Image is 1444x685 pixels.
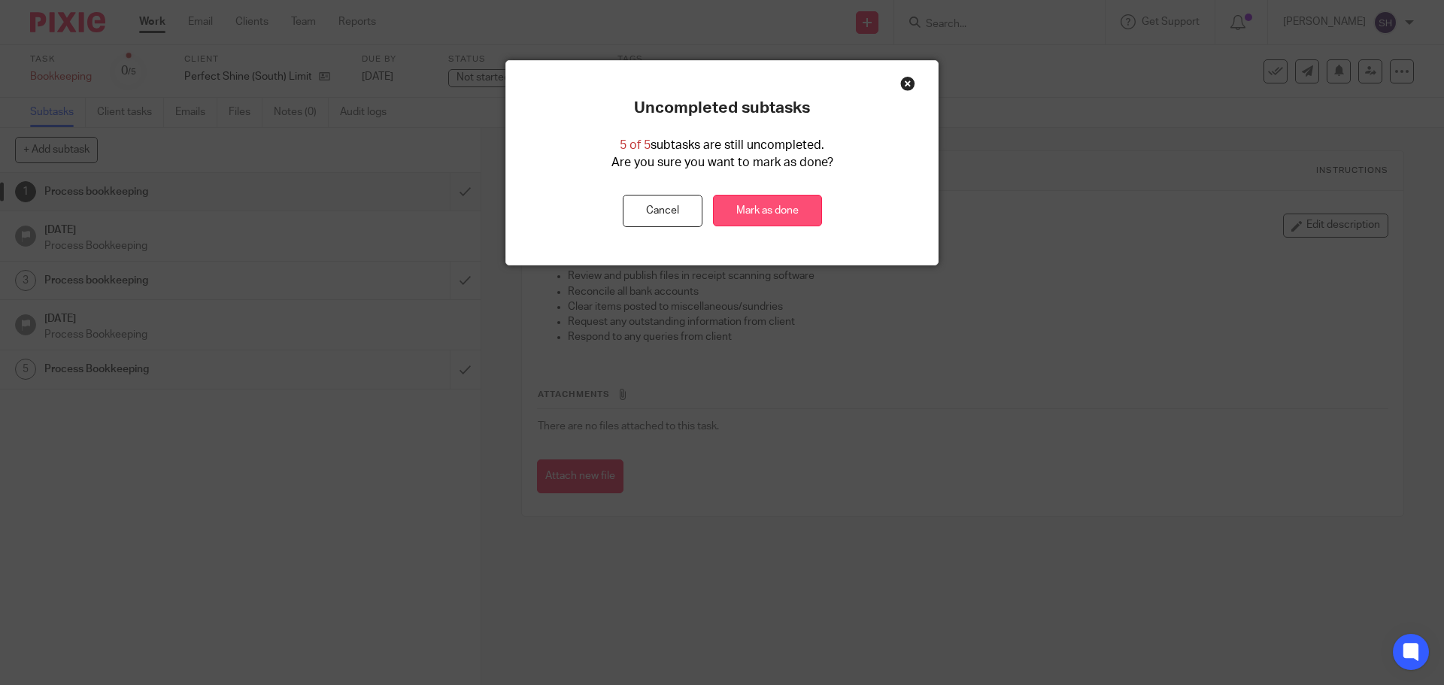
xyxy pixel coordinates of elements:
[900,76,915,91] div: Close this dialog window
[623,195,702,227] button: Cancel
[611,154,833,171] p: Are you sure you want to mark as done?
[713,195,822,227] a: Mark as done
[634,99,810,118] p: Uncompleted subtasks
[620,139,651,151] span: 5 of 5
[620,137,824,154] p: subtasks are still uncompleted.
